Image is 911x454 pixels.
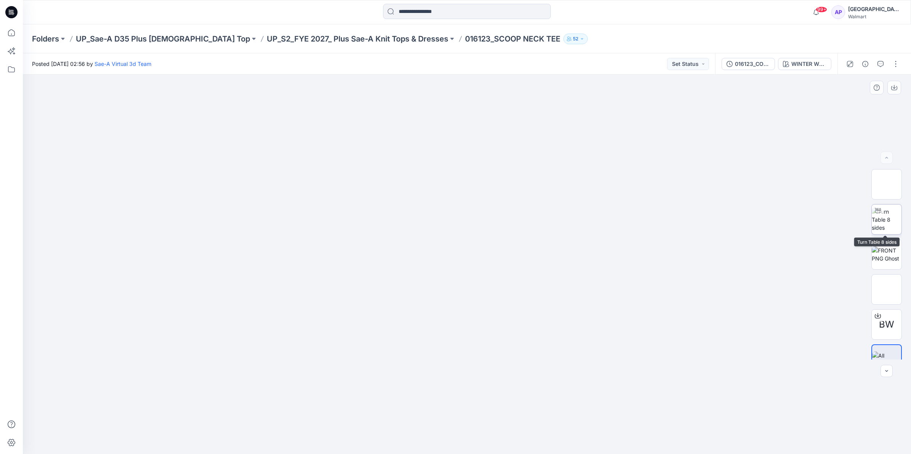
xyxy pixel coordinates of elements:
[816,6,827,13] span: 99+
[778,58,831,70] button: WINTER WHITE
[791,60,826,68] div: WINTER WHITE
[831,5,845,19] div: AP
[76,34,250,44] a: UP_Sae-A D35 Plus [DEMOGRAPHIC_DATA] Top
[872,352,901,368] img: All colorways
[879,318,894,331] span: BW
[722,58,775,70] button: 016123_COLORS
[872,208,901,232] img: Turn Table 8 sides
[32,60,151,68] span: Posted [DATE] 02:56 by
[735,60,770,68] div: 016123_COLORS
[563,34,588,44] button: 52
[32,34,59,44] a: Folders
[848,14,901,19] div: Walmart
[267,34,448,44] a: UP_S2_FYE 2027_ Plus Sae-A Knit Tops & Dresses
[465,34,560,44] p: 016123_SCOOP NECK TEE
[848,5,901,14] div: [GEOGRAPHIC_DATA]
[872,281,901,297] img: BACK PNG Ghost
[859,58,871,70] button: Details
[573,35,578,43] p: 52
[872,246,901,262] img: FRONT PNG Ghost
[95,61,151,67] a: Sae-A Virtual 3d Team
